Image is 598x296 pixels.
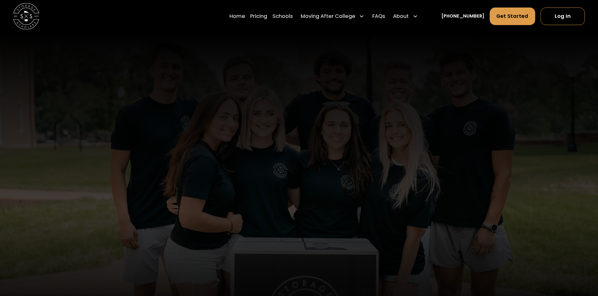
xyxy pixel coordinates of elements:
[13,3,39,29] img: Storage Scholars main logo
[490,8,536,25] a: Get Started
[391,7,421,25] div: About
[272,7,293,25] a: Schools
[393,13,409,20] div: About
[372,7,385,25] a: FAQs
[229,7,245,25] a: Home
[541,8,585,25] a: Log In
[298,7,367,25] div: Moving After College
[441,13,484,20] a: [PHONE_NUMBER]
[301,13,355,20] div: Moving After College
[250,7,267,25] a: Pricing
